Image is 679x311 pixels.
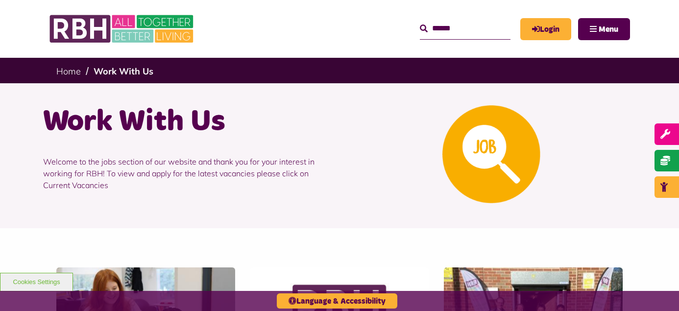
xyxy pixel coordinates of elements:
[277,293,397,309] button: Language & Accessibility
[442,105,540,203] img: Looking For A Job
[578,18,630,40] button: Navigation
[520,18,571,40] a: MyRBH
[43,141,332,206] p: Welcome to the jobs section of our website and thank you for your interest in working for RBH! To...
[94,66,153,77] a: Work With Us
[599,25,618,33] span: Menu
[49,10,196,48] img: RBH
[635,267,679,311] iframe: Netcall Web Assistant for live chat
[43,103,332,141] h1: Work With Us
[56,66,81,77] a: Home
